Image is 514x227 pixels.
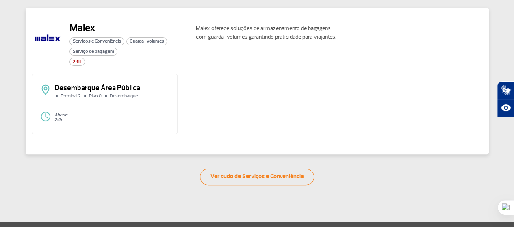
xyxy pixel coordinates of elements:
a: Ver tudo de Serviços e Conveniência [200,169,314,185]
div: Plugin de acessibilidade da Hand Talk. [497,81,514,117]
li: Desembarque [104,94,140,99]
span: Serviços e Conveniência [69,37,124,45]
p: 24h [54,117,169,122]
p: Desembarque Área Pública [54,84,169,92]
span: Guarda-volumes [126,37,167,45]
span: 24H [69,58,85,66]
li: Terminal 2 [54,94,83,99]
p: Malex oferece soluções de armazenamento de bagagens com guarda-volumes garantindo praticidade par... [196,24,342,41]
img: Malex-logo_0.png [32,22,63,54]
strong: Aberto [54,112,67,117]
span: Serviço de bagagem [69,48,117,56]
h2: Malex [69,22,189,34]
button: Abrir tradutor de língua de sinais. [497,81,514,99]
li: Piso 0 [83,94,104,99]
button: Abrir recursos assistivos. [497,99,514,117]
